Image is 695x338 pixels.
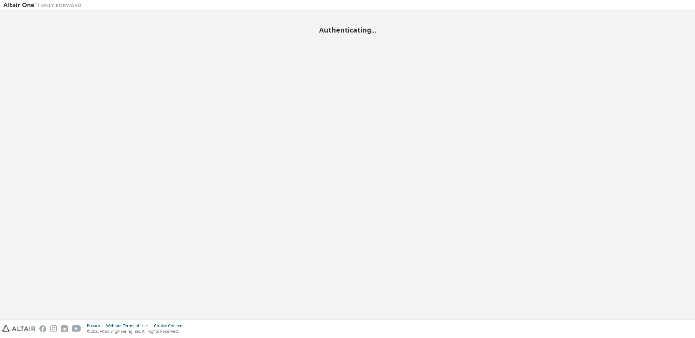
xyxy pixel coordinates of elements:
p: © 2025 Altair Engineering, Inc. All Rights Reserved. [87,329,188,334]
img: youtube.svg [72,325,81,332]
img: linkedin.svg [61,325,68,332]
img: altair_logo.svg [2,325,35,332]
div: Cookie Consent [154,323,188,329]
div: Website Terms of Use [106,323,154,329]
img: facebook.svg [39,325,46,332]
img: instagram.svg [50,325,57,332]
div: Privacy [87,323,106,329]
h2: Authenticating... [3,26,692,34]
img: Altair One [3,2,85,8]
